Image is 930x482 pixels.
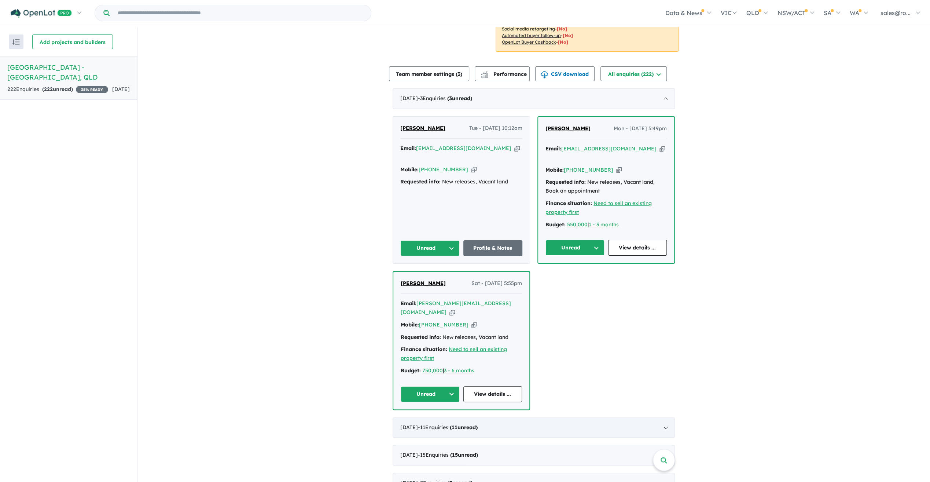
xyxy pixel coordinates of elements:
[401,300,511,315] a: [PERSON_NAME][EMAIL_ADDRESS][DOMAIN_NAME]
[475,66,530,81] button: Performance
[401,300,416,307] strong: Email:
[401,334,441,340] strong: Requested info:
[452,424,457,431] span: 11
[7,85,108,94] div: 222 Enquir ies
[545,240,604,256] button: Unread
[481,71,488,75] img: line-chart.svg
[419,166,468,173] a: [PHONE_NUMBER]
[545,220,667,229] div: |
[401,366,522,375] div: |
[44,86,53,92] span: 222
[502,39,556,45] u: OpenLot Buyer Cashback
[32,34,113,49] button: Add projects and builders
[401,333,522,342] div: New releases, Vacant land
[545,178,667,196] div: New releases, Vacant land, Book an appointment
[567,221,588,228] a: 550,000
[600,66,667,81] button: All enquiries (222)
[400,178,441,185] strong: Requested info:
[111,5,370,21] input: Try estate name, suburb, builder or developer
[564,167,613,173] a: [PHONE_NUMBER]
[471,166,477,174] button: Copy
[401,279,446,288] a: [PERSON_NAME]
[616,166,622,174] button: Copy
[400,145,416,151] strong: Email:
[614,124,667,133] span: Mon - [DATE] 5:49pm
[471,321,477,329] button: Copy
[502,33,561,38] u: Automated buyer follow-up
[545,179,586,185] strong: Requested info:
[418,424,478,431] span: - 11 Enquir ies
[393,445,675,465] div: [DATE]
[401,280,446,286] span: [PERSON_NAME]
[450,424,478,431] strong: ( unread)
[545,200,652,215] a: Need to sell an existing property first
[545,125,591,132] span: [PERSON_NAME]
[545,221,566,228] strong: Budget:
[449,95,452,102] span: 3
[419,321,468,328] a: [PHONE_NUMBER]
[545,167,564,173] strong: Mobile:
[457,71,460,77] span: 3
[401,346,447,353] strong: Finance situation:
[112,86,130,92] span: [DATE]
[76,86,108,93] span: 35 % READY
[558,39,568,45] span: [No]
[401,346,507,361] a: Need to sell an existing property first
[418,452,478,458] span: - 15 Enquir ies
[482,71,527,77] span: Performance
[393,88,675,109] div: [DATE]
[469,124,522,133] span: Tue - [DATE] 10:12am
[447,95,472,102] strong: ( unread)
[471,279,522,288] span: Sat - [DATE] 5:55pm
[659,145,665,153] button: Copy
[545,200,592,207] strong: Finance situation:
[418,95,472,102] span: - 3 Enquir ies
[557,26,567,32] span: [No]
[401,321,419,328] strong: Mobile:
[400,125,445,131] span: [PERSON_NAME]
[444,367,474,374] a: 3 - 6 months
[393,417,675,438] div: [DATE]
[416,145,511,151] a: [EMAIL_ADDRESS][DOMAIN_NAME]
[881,9,911,17] span: sales@ro...
[11,9,72,18] img: Openlot PRO Logo White
[450,452,478,458] strong: ( unread)
[12,39,20,45] img: sort.svg
[589,221,619,228] a: 1 - 3 months
[401,367,421,374] strong: Budget:
[389,66,469,81] button: Team member settings (3)
[561,145,657,152] a: [EMAIL_ADDRESS][DOMAIN_NAME]
[514,145,520,152] button: Copy
[7,62,130,82] h5: [GEOGRAPHIC_DATA] - [GEOGRAPHIC_DATA] , QLD
[452,452,458,458] span: 15
[400,166,419,173] strong: Mobile:
[449,308,455,316] button: Copy
[422,367,443,374] a: 750,000
[563,33,573,38] span: [No]
[608,240,667,256] a: View details ...
[545,145,561,152] strong: Email:
[463,386,522,402] a: View details ...
[400,240,460,256] button: Unread
[400,124,445,133] a: [PERSON_NAME]
[401,386,460,402] button: Unread
[545,124,591,133] a: [PERSON_NAME]
[541,71,548,78] img: download icon
[481,73,488,78] img: bar-chart.svg
[42,86,73,92] strong: ( unread)
[400,178,522,186] div: New releases, Vacant land
[502,26,555,32] u: Social media retargeting
[463,240,523,256] a: Profile & Notes
[535,66,595,81] button: CSV download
